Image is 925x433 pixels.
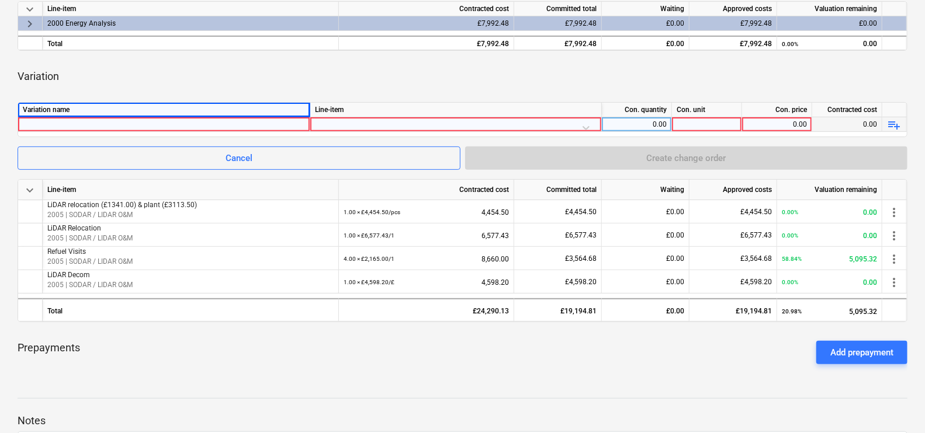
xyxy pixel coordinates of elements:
span: £4,598.20 [740,278,772,286]
p: 2005 | SODAR / LIDAR O&M [47,233,334,243]
button: Cancel [18,146,460,170]
span: £0.00 [666,231,684,239]
p: 2005 | SODAR / LIDAR O&M [47,280,334,290]
span: keyboard_arrow_right [23,17,37,31]
div: 4,598.20 [344,270,509,294]
p: LiDAR Relocation [47,224,334,233]
span: £4,454.50 [740,208,772,216]
iframe: Chat Widget [867,377,925,433]
span: keyboard_arrow_down [23,2,37,16]
div: £19,194.81 [690,298,777,322]
div: 0.00 [607,117,667,132]
div: £7,992.48 [339,16,514,31]
div: Cancel [226,151,252,166]
div: 0.00 [782,37,877,51]
button: Add prepayment [816,341,907,364]
div: 0.00 [782,224,877,247]
div: Waiting [602,2,690,16]
span: more_vert [887,275,901,289]
div: £19,194.81 [514,298,602,322]
div: £0.00 [602,16,690,31]
div: Contracted cost [339,2,514,16]
div: £7,992.48 [514,16,602,31]
div: Total [43,298,339,322]
div: £7,992.48 [514,36,602,50]
span: more_vert [887,205,901,219]
span: £0.00 [666,278,684,286]
div: 5,095.32 [782,247,877,271]
div: Line-item [43,180,339,200]
div: £24,290.13 [339,298,514,322]
div: £7,992.48 [690,36,777,50]
div: £0.00 [602,298,690,322]
span: more_vert [887,229,901,243]
p: LiDAR relocation (£1341.00) & plant (£3113.50) [47,200,334,210]
div: Add prepayment [830,345,893,360]
div: 2000 Energy Analysis [47,16,334,31]
p: 2005 | SODAR / LIDAR O&M [47,257,334,267]
div: 4,454.50 [344,200,509,224]
p: Refuel Visits [47,247,334,257]
span: £0.00 [666,254,684,263]
div: £0.00 [602,36,690,50]
p: Notes [18,414,907,428]
p: LiDAR Decom [47,270,334,280]
small: 20.98% [782,308,802,315]
div: 0.00 [782,200,877,224]
div: 0.00 [782,270,877,294]
small: 1.00 × £6,577.43 / 1 [344,232,394,239]
div: Committed total [514,180,602,200]
div: Committed total [514,2,602,16]
div: Con. unit [672,103,742,117]
span: playlist_add [887,118,901,132]
div: Line-item [310,103,602,117]
div: Con. quantity [602,103,672,117]
div: Con. price [742,103,812,117]
small: 1.00 × £4,454.50 / pcs [344,209,400,215]
span: £3,564.68 [740,254,772,263]
span: more_vert [887,252,901,266]
small: 0.00% [782,41,798,47]
div: 8,660.00 [344,247,509,271]
div: Approved costs [690,180,777,200]
div: £7,992.48 [339,36,514,50]
div: Variation name [18,103,310,117]
p: 2005 | SODAR / LIDAR O&M [47,210,334,220]
div: Valuation remaining [777,180,882,200]
span: £4,454.50 [565,208,597,216]
div: 0.00 [747,117,807,132]
span: £6,577.43 [740,231,772,239]
div: Approved costs [690,2,777,16]
span: £0.00 [666,208,684,216]
div: Line-item [43,2,339,16]
div: Valuation remaining [777,2,882,16]
span: £4,598.20 [565,278,597,286]
span: keyboard_arrow_down [23,183,37,197]
div: Contracted cost [339,180,514,200]
small: 4.00 × £2,165.00 / 1 [344,256,394,262]
div: £0.00 [777,16,882,31]
div: Contracted cost [812,103,882,117]
div: Total [43,36,339,50]
small: 0.00% [782,279,798,285]
small: 1.00 × £4,598.20 / £ [344,279,394,285]
p: Variation [18,69,59,83]
div: 0.00 [812,117,882,132]
div: 5,095.32 [782,299,877,323]
div: 6,577.43 [344,224,509,247]
div: £7,992.48 [690,16,777,31]
small: 58.84% [782,256,802,262]
span: £6,577.43 [565,231,597,239]
small: 0.00% [782,232,798,239]
small: 0.00% [782,209,798,215]
p: Prepayments [18,341,80,364]
span: £3,564.68 [565,254,597,263]
div: Waiting [602,180,690,200]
